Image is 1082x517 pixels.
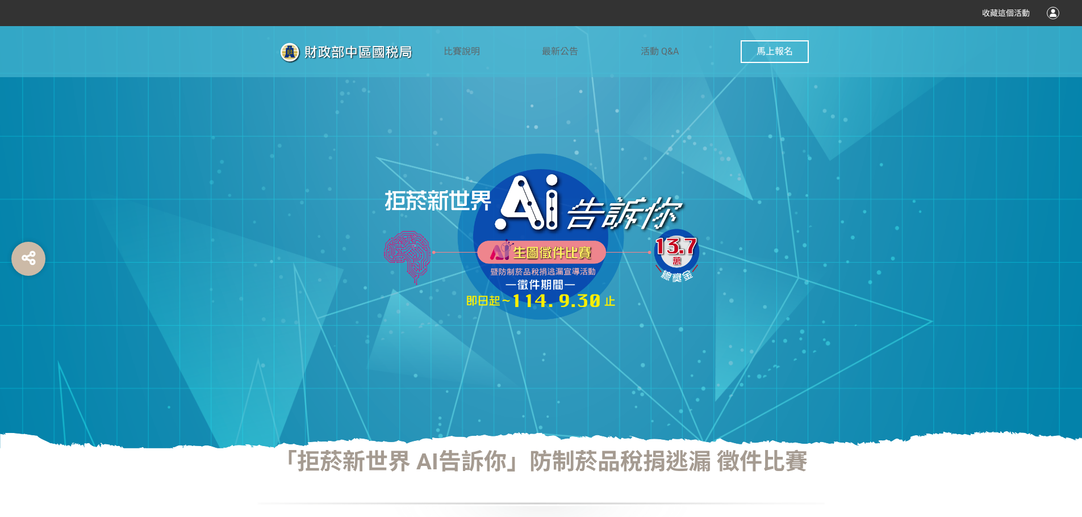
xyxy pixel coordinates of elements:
[741,40,809,63] button: 馬上報名
[371,152,712,322] img: 「拒菸新世界 AI告訴你」防制菸品稅捐逃漏 徵件比賽
[257,448,825,476] h1: 「拒菸新世界 AI告訴你」防制菸品稅捐逃漏 徵件比賽
[641,46,679,57] span: 活動 Q&A
[542,26,578,77] a: 最新公告
[757,46,793,57] span: 馬上報名
[542,46,578,57] span: 最新公告
[444,26,480,77] a: 比賽說明
[444,46,480,57] span: 比賽說明
[641,26,679,77] a: 活動 Q&A
[982,9,1030,18] span: 收藏這個活動
[273,38,444,66] img: 「拒菸新世界 AI告訴你」防制菸品稅捐逃漏 徵件比賽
